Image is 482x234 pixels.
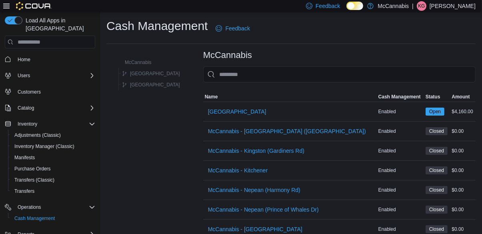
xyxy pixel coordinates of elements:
[14,55,34,64] a: Home
[208,127,366,135] span: McCannabis - [GEOGRAPHIC_DATA] ([GEOGRAPHIC_DATA])
[203,50,252,60] h3: McCannabis
[426,127,448,135] span: Closed
[418,1,425,11] span: KG
[429,108,441,115] span: Open
[18,72,30,79] span: Users
[14,154,35,161] span: Manifests
[203,92,377,102] button: Name
[14,202,44,212] button: Operations
[429,128,444,135] span: Closed
[18,121,37,127] span: Inventory
[14,202,95,212] span: Operations
[2,53,98,65] button: Home
[429,226,444,233] span: Closed
[114,58,155,67] button: McCannabis
[208,206,319,214] span: McCannabis - Nepean (Prince of Whales Dr)
[426,225,448,233] span: Closed
[11,142,95,151] span: Inventory Manager (Classic)
[8,130,98,141] button: Adjustments (Classic)
[212,20,253,36] a: Feedback
[11,142,78,151] a: Inventory Manager (Classic)
[11,164,95,174] span: Purchase Orders
[22,16,95,32] span: Load All Apps in [GEOGRAPHIC_DATA]
[14,188,34,194] span: Transfers
[14,119,40,129] button: Inventory
[18,89,41,95] span: Customers
[11,153,38,162] a: Manifests
[2,70,98,81] button: Users
[11,153,95,162] span: Manifests
[18,105,34,111] span: Catalog
[14,215,55,222] span: Cash Management
[16,2,52,10] img: Cova
[429,186,444,194] span: Closed
[429,206,444,213] span: Closed
[205,143,308,159] button: McCannabis - Kingston (Gardiners Rd)
[377,146,424,156] div: Enabled
[14,87,95,97] span: Customers
[14,166,51,172] span: Purchase Orders
[130,82,180,88] span: [GEOGRAPHIC_DATA]
[450,146,476,156] div: $0.00
[426,186,448,194] span: Closed
[377,92,424,102] button: Cash Management
[203,66,476,82] input: This is a search bar. As you type, the results lower in the page will automatically filter.
[11,175,95,185] span: Transfers (Classic)
[450,185,476,195] div: $0.00
[130,70,180,77] span: [GEOGRAPHIC_DATA]
[450,224,476,234] div: $0.00
[11,130,95,140] span: Adjustments (Classic)
[14,132,61,138] span: Adjustments (Classic)
[208,186,300,194] span: McCannabis - Nepean (Harmony Rd)
[378,94,421,100] span: Cash Management
[205,162,271,178] button: McCannabis - Kitchener
[450,205,476,214] div: $0.00
[412,1,414,11] p: |
[378,1,409,11] p: McCannabis
[106,18,208,34] h1: Cash Management
[377,185,424,195] div: Enabled
[424,92,450,102] button: Status
[377,126,424,136] div: Enabled
[205,94,218,100] span: Name
[14,71,33,80] button: Users
[450,107,476,116] div: $4,160.00
[14,103,95,113] span: Catalog
[2,202,98,213] button: Operations
[11,130,64,140] a: Adjustments (Classic)
[14,119,95,129] span: Inventory
[2,118,98,130] button: Inventory
[450,92,476,102] button: Amount
[208,147,304,155] span: McCannabis - Kingston (Gardiners Rd)
[8,163,98,174] button: Purchase Orders
[208,166,268,174] span: McCannabis - Kitchener
[426,166,448,174] span: Closed
[11,214,58,223] a: Cash Management
[205,104,270,120] button: [GEOGRAPHIC_DATA]
[426,206,448,214] span: Closed
[14,177,54,183] span: Transfers (Classic)
[8,152,98,163] button: Manifests
[225,24,250,32] span: Feedback
[377,107,424,116] div: Enabled
[125,59,152,66] span: McCannabis
[14,87,44,97] a: Customers
[119,80,183,90] button: [GEOGRAPHIC_DATA]
[11,164,54,174] a: Purchase Orders
[430,1,476,11] p: [PERSON_NAME]
[11,186,95,196] span: Transfers
[346,2,363,10] input: Dark Mode
[377,205,424,214] div: Enabled
[377,166,424,175] div: Enabled
[450,126,476,136] div: $0.00
[429,167,444,174] span: Closed
[316,2,340,10] span: Feedback
[14,143,74,150] span: Inventory Manager (Classic)
[205,123,369,139] button: McCannabis - [GEOGRAPHIC_DATA] ([GEOGRAPHIC_DATA])
[205,202,322,218] button: McCannabis - Nepean (Prince of Whales Dr)
[8,174,98,186] button: Transfers (Classic)
[14,54,95,64] span: Home
[11,214,95,223] span: Cash Management
[426,147,448,155] span: Closed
